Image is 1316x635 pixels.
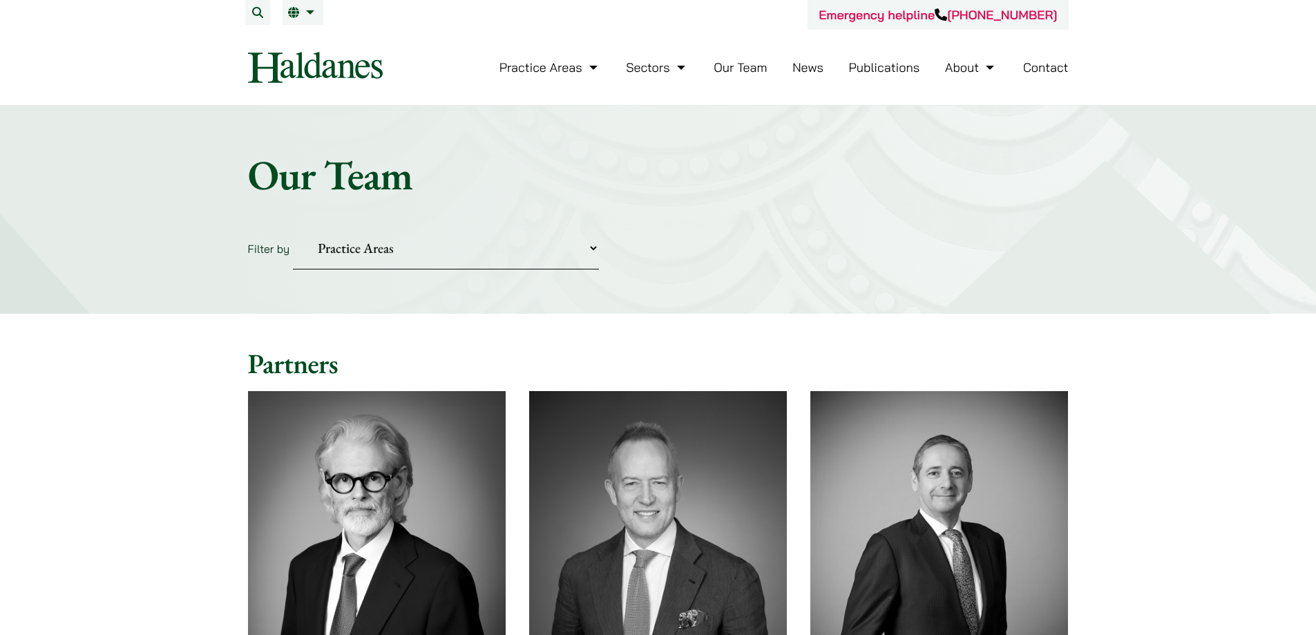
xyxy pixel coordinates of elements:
a: Sectors [626,59,688,75]
a: EN [288,7,318,18]
a: About [945,59,998,75]
h2: Partners [248,347,1069,380]
a: Practice Areas [499,59,601,75]
a: Our Team [714,59,767,75]
h1: Our Team [248,150,1069,200]
a: News [792,59,823,75]
label: Filter by [248,242,290,256]
a: Contact [1023,59,1069,75]
a: Emergency helpline[PHONE_NUMBER] [819,7,1057,23]
a: Publications [849,59,920,75]
img: Logo of Haldanes [248,52,383,83]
